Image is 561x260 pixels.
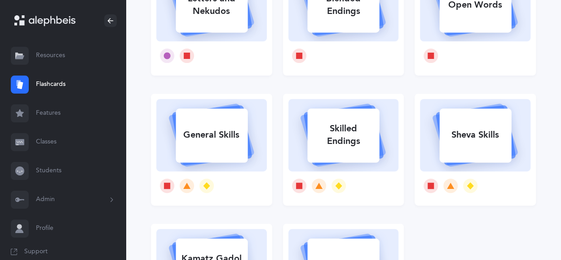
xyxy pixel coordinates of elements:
[307,117,379,153] div: Skilled Endings
[439,123,511,147] div: Sheva Skills
[176,123,247,147] div: General Skills
[24,247,48,256] span: Support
